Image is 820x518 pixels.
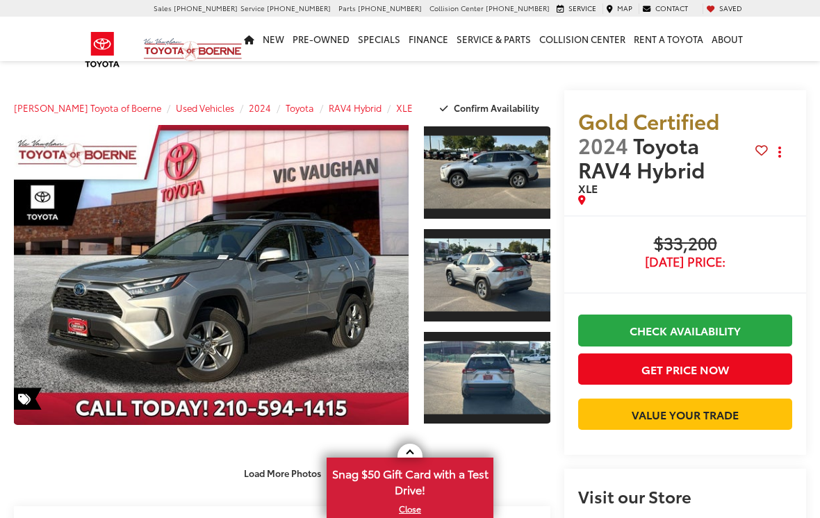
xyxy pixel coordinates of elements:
[249,101,271,114] a: 2024
[328,459,492,501] span: Snag $50 Gift Card with a Test Drive!
[768,140,792,164] button: Actions
[578,353,792,385] button: Get Price Now
[778,147,781,158] span: dropdown dots
[452,17,535,61] a: Service & Parts: Opens in a new tab
[286,101,314,114] a: Toyota
[10,124,412,426] img: 2024 Toyota RAV4 Hybrid XLE
[535,17,630,61] a: Collision Center
[259,17,288,61] a: New
[176,101,234,114] a: Used Vehicles
[234,460,331,485] button: Load More Photos
[655,3,688,13] span: Contact
[358,3,422,13] span: [PHONE_NUMBER]
[719,3,742,13] span: Saved
[423,341,552,414] img: 2024 Toyota RAV4 Hybrid XLE
[578,106,719,135] span: Gold Certified
[578,234,792,255] span: $33,200
[14,125,409,425] a: Expand Photo 0
[240,17,259,61] a: Home
[396,101,413,114] a: XLE
[617,3,632,13] span: Map
[454,101,539,114] span: Confirm Availability
[423,239,552,312] img: 2024 Toyota RAV4 Hybrid XLE
[143,37,243,62] img: Vic Vaughan Toyota of Boerne
[267,3,331,13] span: [PHONE_NUMBER]
[639,3,691,13] a: Contact
[578,315,792,346] a: Check Availability
[578,399,792,430] a: Value Your Trade
[703,3,746,13] a: My Saved Vehicles
[568,3,596,13] span: Service
[424,125,550,220] a: Expand Photo 1
[354,17,404,61] a: Specials
[424,228,550,323] a: Expand Photo 2
[578,130,628,160] span: 2024
[424,331,550,426] a: Expand Photo 3
[578,255,792,269] span: [DATE] Price:
[553,3,600,13] a: Service
[630,17,707,61] a: Rent a Toyota
[486,3,550,13] span: [PHONE_NUMBER]
[338,3,356,13] span: Parts
[174,3,238,13] span: [PHONE_NUMBER]
[240,3,265,13] span: Service
[329,101,382,114] a: RAV4 Hybrid
[14,101,161,114] a: [PERSON_NAME] Toyota of Boerne
[432,96,551,120] button: Confirm Availability
[578,130,710,184] span: Toyota RAV4 Hybrid
[602,3,636,13] a: Map
[707,17,747,61] a: About
[423,136,552,209] img: 2024 Toyota RAV4 Hybrid XLE
[578,180,598,196] span: XLE
[154,3,172,13] span: Sales
[76,27,129,72] img: Toyota
[578,487,792,505] h2: Visit our Store
[404,17,452,61] a: Finance
[429,3,484,13] span: Collision Center
[14,387,42,410] span: Special
[288,17,354,61] a: Pre-Owned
